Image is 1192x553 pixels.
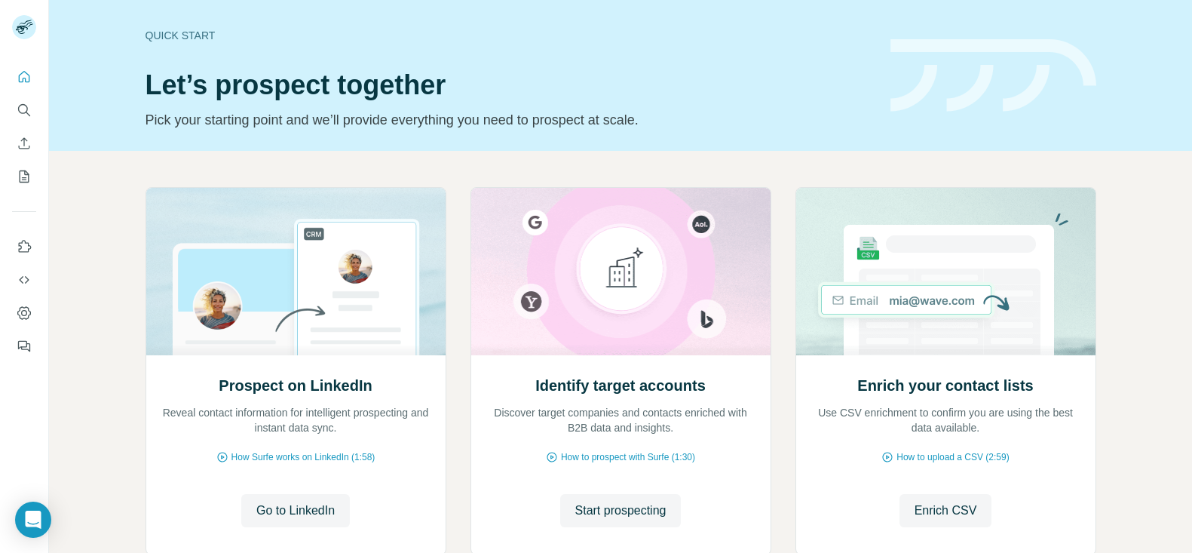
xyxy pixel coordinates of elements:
[231,450,375,464] span: How Surfe works on LinkedIn (1:58)
[146,70,872,100] h1: Let’s prospect together
[12,233,36,260] button: Use Surfe on LinkedIn
[241,494,350,527] button: Go to LinkedIn
[15,502,51,538] div: Open Intercom Messenger
[896,450,1009,464] span: How to upload a CSV (2:59)
[146,28,872,43] div: Quick start
[470,188,771,355] img: Identify target accounts
[12,163,36,190] button: My lists
[575,502,666,520] span: Start prospecting
[12,130,36,157] button: Enrich CSV
[899,494,992,527] button: Enrich CSV
[795,188,1096,355] img: Enrich your contact lists
[12,266,36,293] button: Use Surfe API
[811,405,1080,435] p: Use CSV enrichment to confirm you are using the best data available.
[890,39,1096,112] img: banner
[12,63,36,91] button: Quick start
[915,502,977,520] span: Enrich CSV
[560,494,682,527] button: Start prospecting
[12,97,36,124] button: Search
[12,333,36,360] button: Feedback
[486,405,755,435] p: Discover target companies and contacts enriched with B2B data and insights.
[561,450,695,464] span: How to prospect with Surfe (1:30)
[146,109,872,131] p: Pick your starting point and we’ll provide everything you need to prospect at scale.
[857,375,1033,396] h2: Enrich your contact lists
[146,188,446,355] img: Prospect on LinkedIn
[12,300,36,327] button: Dashboard
[535,375,706,396] h2: Identify target accounts
[219,375,372,396] h2: Prospect on LinkedIn
[256,502,335,520] span: Go to LinkedIn
[161,405,431,435] p: Reveal contact information for intelligent prospecting and instant data sync.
